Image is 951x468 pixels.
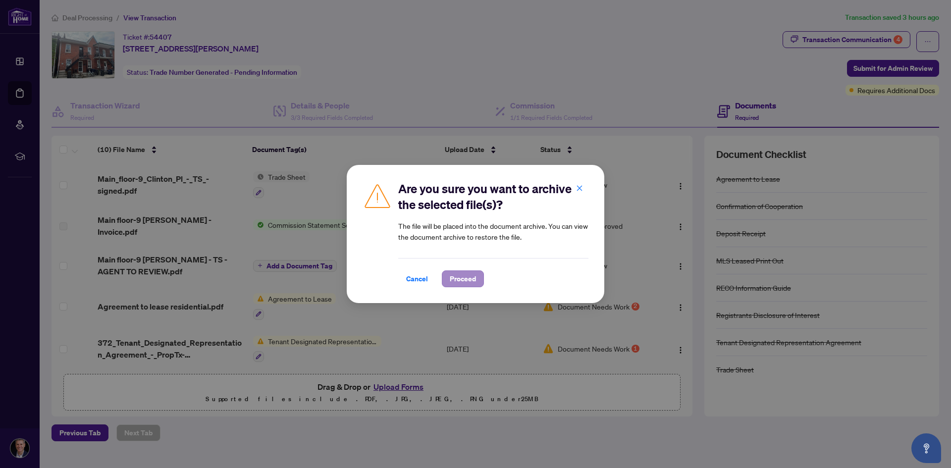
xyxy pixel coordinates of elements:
[576,185,583,192] span: close
[398,220,588,242] article: The file will be placed into the document archive. You can view the document archive to restore t...
[911,433,941,463] button: Open asap
[442,270,484,287] button: Proceed
[398,270,436,287] button: Cancel
[363,181,392,210] img: Caution Icon
[406,271,428,287] span: Cancel
[450,271,476,287] span: Proceed
[398,181,588,212] h2: Are you sure you want to archive the selected file(s)?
